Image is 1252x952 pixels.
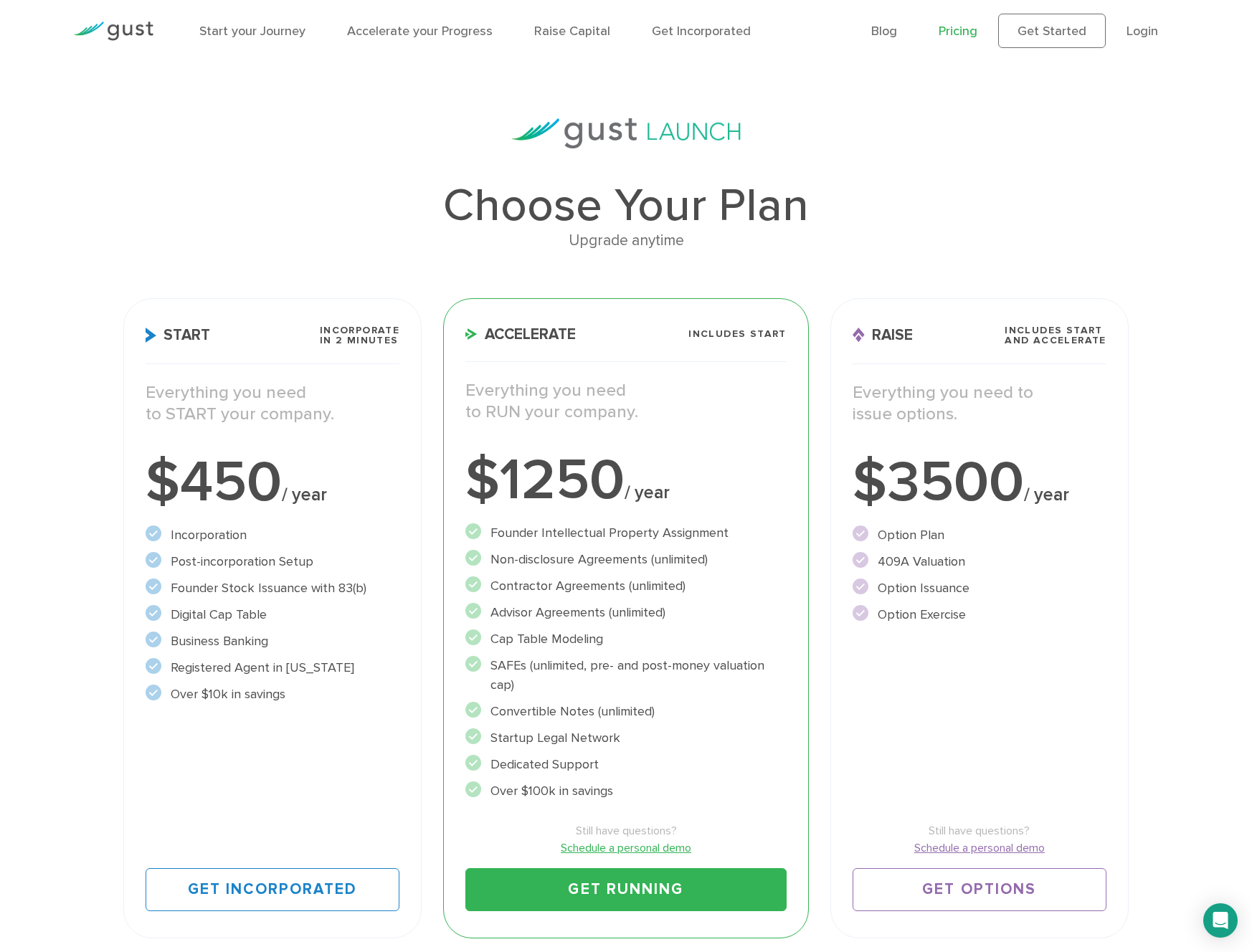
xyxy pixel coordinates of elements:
[123,229,1129,253] div: Upgrade anytime
[465,839,787,857] a: Schedule a personal demo
[652,24,751,39] a: Get Incorporated
[146,868,399,911] a: Get Incorporated
[123,183,1129,229] h1: Choose Your Plan
[853,328,865,343] img: Raise Icon
[534,24,610,39] a: Raise Capital
[939,24,977,39] a: Pricing
[511,118,741,148] img: gust-launch-logos.svg
[146,579,399,598] li: Founder Stock Issuance with 83(b)
[465,380,787,423] p: Everything you need to RUN your company.
[853,579,1106,598] li: Option Issuance
[146,454,399,511] div: $450
[465,868,787,911] a: Get Running
[465,452,787,509] div: $1250
[146,328,210,343] span: Start
[1005,325,1106,346] span: Includes START and ACCELERATE
[1024,484,1069,505] span: / year
[688,329,787,339] span: Includes START
[625,482,670,503] span: / year
[320,325,399,346] span: Incorporate in 2 Minutes
[73,22,153,41] img: Gust Logo
[282,484,327,505] span: / year
[465,728,787,748] li: Startup Legal Network
[853,868,1106,911] a: Get Options
[146,605,399,624] li: Digital Cap Table
[465,702,787,721] li: Convertible Notes (unlimited)
[853,382,1106,425] p: Everything you need to issue options.
[853,454,1106,511] div: $3500
[853,605,1106,624] li: Option Exercise
[465,629,787,649] li: Cap Table Modeling
[146,382,399,425] p: Everything you need to START your company.
[146,552,399,571] li: Post-incorporation Setup
[465,755,787,774] li: Dedicated Support
[465,576,787,596] li: Contractor Agreements (unlimited)
[871,24,897,39] a: Blog
[146,328,156,343] img: Start Icon X2
[347,24,493,39] a: Accelerate your Progress
[853,525,1106,545] li: Option Plan
[146,632,399,651] li: Business Banking
[1127,24,1158,39] a: Login
[853,328,913,343] span: Raise
[465,656,787,695] li: SAFEs (unlimited, pre- and post-money valuation cap)
[853,839,1106,857] a: Schedule a personal demo
[465,523,787,543] li: Founder Intellectual Property Assignment
[146,685,399,704] li: Over $10k in savings
[465,328,478,340] img: Accelerate Icon
[1006,797,1252,952] iframe: Chat Widget
[146,525,399,545] li: Incorporation
[998,14,1106,48] a: Get Started
[853,822,1106,839] span: Still have questions?
[465,550,787,569] li: Non-disclosure Agreements (unlimited)
[465,603,787,622] li: Advisor Agreements (unlimited)
[199,24,305,39] a: Start your Journey
[465,327,576,342] span: Accelerate
[853,552,1106,571] li: 409A Valuation
[465,822,787,839] span: Still have questions?
[146,658,399,677] li: Registered Agent in [US_STATE]
[465,781,787,801] li: Over $100k in savings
